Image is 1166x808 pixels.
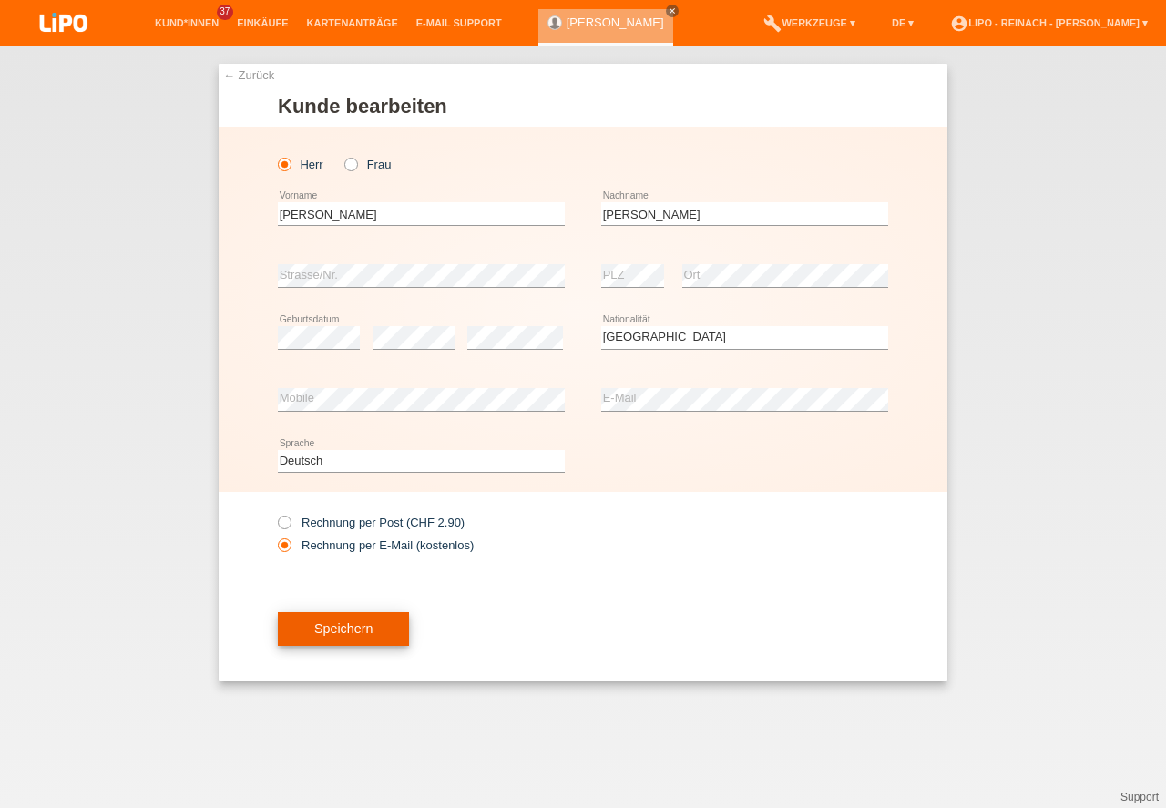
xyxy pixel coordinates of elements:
[278,516,290,538] input: Rechnung per Post (CHF 2.90)
[763,15,782,33] i: build
[344,158,391,171] label: Frau
[278,538,290,561] input: Rechnung per E-Mail (kostenlos)
[883,17,923,28] a: DE ▾
[754,17,864,28] a: buildWerkzeuge ▾
[666,5,679,17] a: close
[298,17,407,28] a: Kartenanträge
[223,68,274,82] a: ← Zurück
[950,15,968,33] i: account_circle
[344,158,356,169] input: Frau
[18,37,109,51] a: LIPO pay
[278,538,474,552] label: Rechnung per E-Mail (kostenlos)
[146,17,228,28] a: Kund*innen
[1120,791,1159,803] a: Support
[278,516,465,529] label: Rechnung per Post (CHF 2.90)
[228,17,297,28] a: Einkäufe
[278,612,409,647] button: Speichern
[567,15,664,29] a: [PERSON_NAME]
[668,6,677,15] i: close
[407,17,511,28] a: E-Mail Support
[278,95,888,118] h1: Kunde bearbeiten
[314,621,373,636] span: Speichern
[278,158,323,171] label: Herr
[217,5,233,20] span: 37
[941,17,1157,28] a: account_circleLIPO - Reinach - [PERSON_NAME] ▾
[278,158,290,169] input: Herr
